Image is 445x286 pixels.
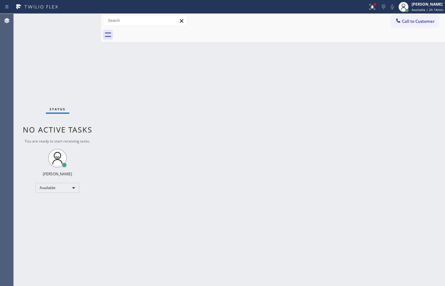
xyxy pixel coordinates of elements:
span: Status [50,107,66,111]
button: Mute [388,3,397,11]
span: No active tasks [23,124,92,135]
input: Search [103,16,187,26]
button: Call to Customer [391,15,439,27]
span: Available | 2h 14min [412,8,443,12]
span: You are ready to start receiving tasks. [25,138,90,144]
div: [PERSON_NAME] [412,2,443,7]
span: Call to Customer [402,18,435,24]
div: [PERSON_NAME] [43,171,72,177]
div: Available [36,183,79,193]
